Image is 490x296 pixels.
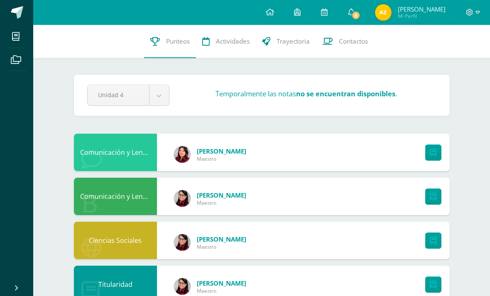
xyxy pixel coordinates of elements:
img: b345338c6bf3bbe1de0ed29d358e1117.png [174,234,191,251]
span: Punteos [166,37,190,46]
h3: Temporalmente las notas . [216,89,397,98]
span: Mi Perfil [398,12,446,20]
a: Trayectoria [256,25,316,58]
div: Comunicación y Lenguaje,Idioma Extranjero,Inglés [74,134,157,171]
strong: no se encuentran disponibles [296,89,395,98]
span: [PERSON_NAME] [197,235,246,243]
img: 81868104f467bce0e350f0ce98ee4511.png [375,4,392,21]
span: [PERSON_NAME] [197,191,246,199]
span: 8 [351,11,360,20]
a: Unidad 4 [88,85,169,105]
span: Unidad 4 [98,85,139,105]
span: Maestro [197,243,246,250]
span: Maestro [197,199,246,206]
span: Trayectoria [277,37,310,46]
a: Actividades [196,25,256,58]
a: Punteos [144,25,196,58]
img: b345338c6bf3bbe1de0ed29d358e1117.png [174,190,191,207]
span: Maestro [197,287,246,294]
span: Actividades [216,37,250,46]
div: Comunicación y Lenguaje,Idioma Español [74,178,157,215]
span: [PERSON_NAME] [398,5,446,13]
span: Contactos [339,37,368,46]
span: [PERSON_NAME] [197,279,246,287]
span: [PERSON_NAME] [197,147,246,155]
span: Maestro [197,155,246,162]
img: c17dc0044ff73e6528ee1a0ac52c8e58.png [174,146,191,163]
a: Contactos [316,25,374,58]
img: b345338c6bf3bbe1de0ed29d358e1117.png [174,278,191,295]
div: Ciencias Sociales [74,222,157,259]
